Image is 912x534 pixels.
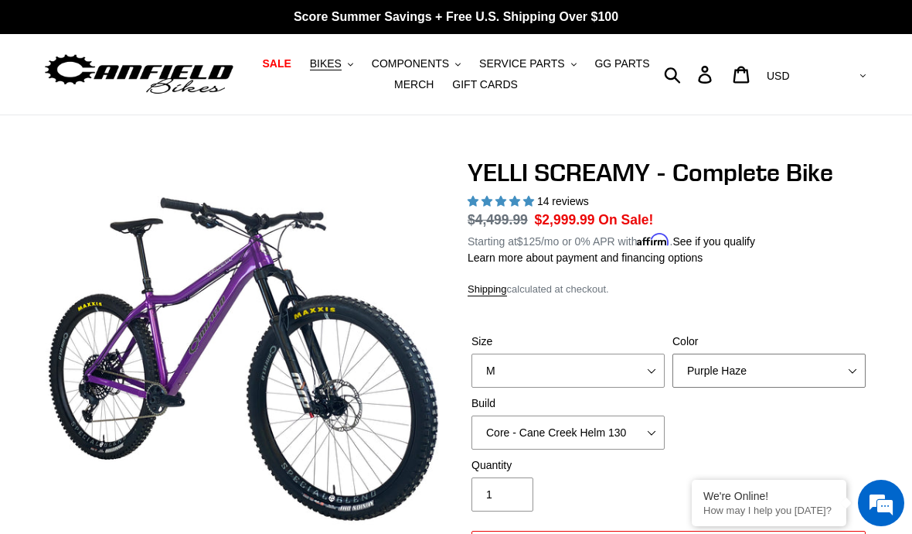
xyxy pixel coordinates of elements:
[468,252,703,264] a: Learn more about payment and financing options
[262,57,291,70] span: SALE
[672,235,755,248] a: See if you qualify - Learn more about Affirm Financing (opens in modal)
[394,78,434,91] span: MERCH
[703,505,835,516] p: How may I help you today?
[452,78,518,91] span: GIFT CARDS
[468,158,869,187] h1: YELLI SCREAMY - Complete Bike
[598,210,653,230] span: On Sale!
[594,57,649,70] span: GG PARTS
[468,195,537,207] span: 5.00 stars
[468,282,869,297] div: calculated at checkout.
[479,57,564,70] span: SERVICE PARTS
[672,334,866,350] label: Color
[310,57,342,70] span: BIKES
[254,53,298,74] a: SALE
[364,53,468,74] button: COMPONENTS
[471,53,584,74] button: SERVICE PARTS
[444,74,526,95] a: GIFT CARDS
[468,212,528,228] s: $4,499.99
[468,283,507,296] a: Shipping
[703,490,835,502] div: We're Online!
[587,53,657,74] a: GG PARTS
[468,230,755,250] p: Starting at /mo or 0% APR with .
[471,395,665,412] label: Build
[386,74,441,95] a: MERCH
[637,233,669,246] span: Affirm
[372,57,449,70] span: COMPONENTS
[535,212,595,228] span: $2,999.99
[537,195,589,207] span: 14 reviews
[471,334,665,350] label: Size
[517,235,541,248] span: $125
[43,50,236,99] img: Canfield Bikes
[302,53,361,74] button: BIKES
[471,457,665,474] label: Quantity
